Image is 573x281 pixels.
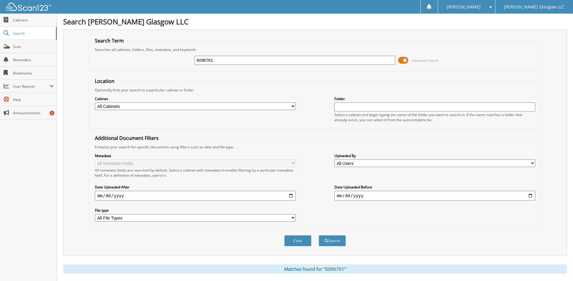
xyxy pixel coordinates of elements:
[334,112,535,122] div: Select a cabinet and begin typing the name of the folder you want to search in. If the name match...
[92,78,117,84] legend: Location
[13,44,54,49] span: Scan
[334,153,535,158] label: Uploaded By
[95,96,296,101] label: Cabinet
[6,3,51,11] img: scan123-logo-white.svg
[13,57,54,62] span: Reminders
[334,185,535,190] label: Date Uploaded Before
[95,208,296,213] label: File type
[319,235,346,246] button: Search
[13,97,54,102] span: Help
[13,84,50,89] span: User Reports
[13,17,54,23] span: Cabinets
[95,168,296,178] div: All metadata fields are searched by default. Select a cabinet with metadata to enable filtering b...
[92,47,538,52] div: Searches all cabinets, folders, files, metadata, and keywords
[412,58,439,63] span: Advanced Search
[95,185,296,190] label: Date Uploaded After
[13,110,54,115] span: Announcements
[158,173,166,178] a: here
[284,235,311,246] button: Clear
[63,264,567,273] div: Matches found for "6096761"
[50,111,54,115] div: 1
[63,17,567,27] h1: Search [PERSON_NAME] Glasgow LLC
[13,31,53,36] span: Search
[334,96,535,101] label: Folder
[92,87,538,93] div: Optionally limit your search to a particular cabinet or folder
[92,144,538,150] div: Enhance your search for specific documents using filters such as date and file type.
[504,5,564,9] span: [PERSON_NAME] Glasgow LLC
[95,153,296,158] label: Metadata
[92,135,162,141] legend: Additional Document Filters
[447,5,481,9] span: [PERSON_NAME]
[92,37,127,44] legend: Search Term
[13,71,54,76] span: Bookmarks
[95,191,296,200] input: start
[334,191,535,200] input: end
